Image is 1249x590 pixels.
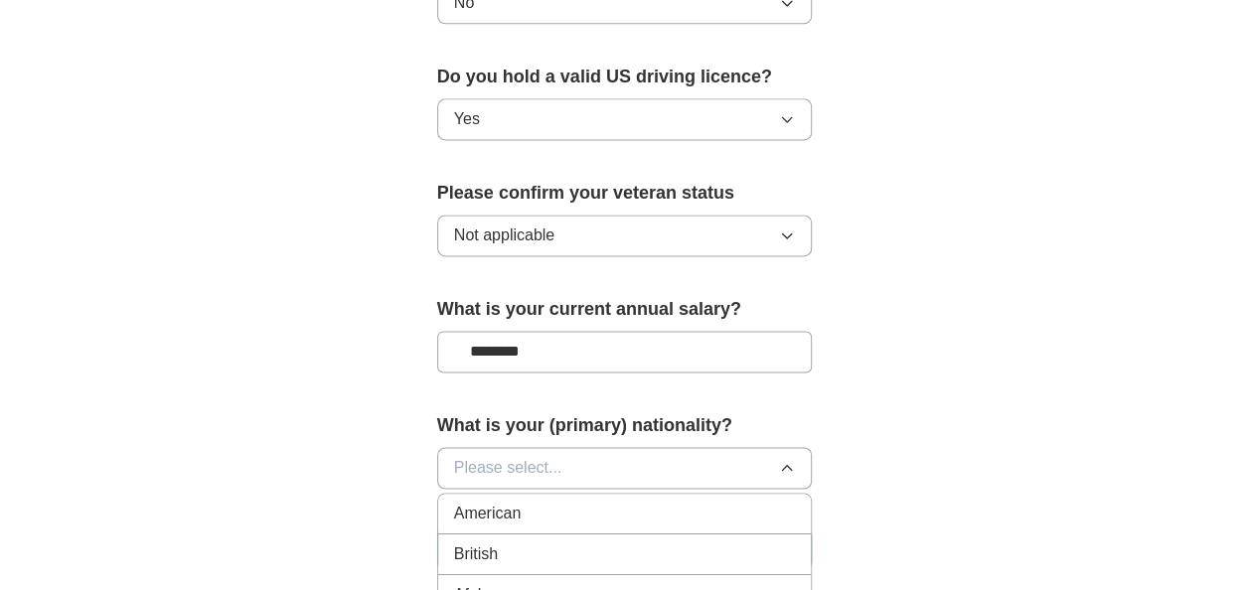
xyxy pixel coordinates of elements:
[454,456,562,480] span: Please select...
[437,296,813,323] label: What is your current annual salary?
[454,223,554,247] span: Not applicable
[437,98,813,140] button: Yes
[437,180,813,207] label: Please confirm your veteran status
[437,447,813,489] button: Please select...
[454,542,498,566] span: British
[454,107,480,131] span: Yes
[437,64,813,90] label: Do you hold a valid US driving licence?
[454,502,522,525] span: American
[437,215,813,256] button: Not applicable
[437,412,813,439] label: What is your (primary) nationality?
